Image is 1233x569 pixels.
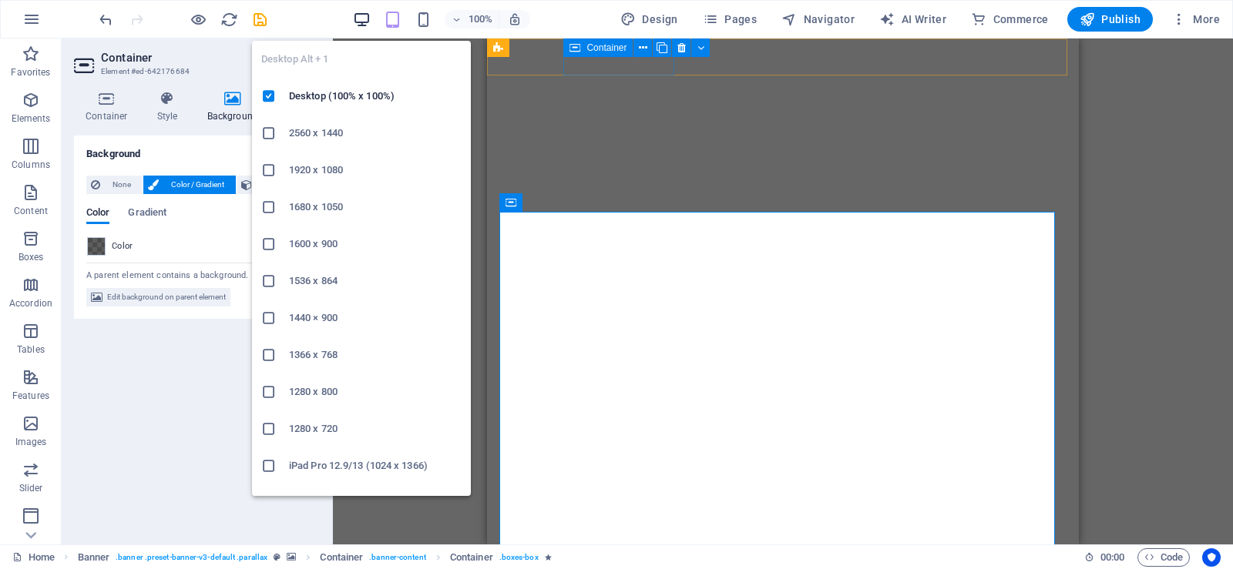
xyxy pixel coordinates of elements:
[697,7,763,32] button: Pages
[289,87,462,105] h6: Desktop (100% x 100%)
[1144,548,1183,567] span: Code
[12,112,51,125] p: Elements
[18,251,44,263] p: Boxes
[101,65,286,79] h3: Element #ed-642176684
[105,176,138,194] span: None
[369,548,425,567] span: . banner-content
[97,11,115,28] i: Undo: Change width (Ctrl+Z)
[112,240,133,253] span: Color
[289,272,462,290] h6: 1536 x 864
[220,10,238,28] button: reload
[289,346,462,364] h6: 1366 x 768
[86,263,304,283] div: A parent element contains a background.
[128,203,166,225] span: Gradient
[163,176,231,194] span: Color / Gradient
[620,12,678,27] span: Design
[1100,548,1124,567] span: 00 00
[96,10,115,28] button: undo
[19,482,43,494] p: Slider
[468,10,492,28] h6: 100%
[320,548,363,567] span: Click to select. Double-click to edit
[873,7,952,32] button: AI Writer
[971,12,1049,27] span: Commerce
[1067,7,1153,32] button: Publish
[220,11,238,28] i: Reload page
[586,43,627,52] span: Container
[289,420,462,438] h6: 1280 x 720
[143,176,236,194] button: Color / Gradient
[450,548,493,567] span: Click to select. Double-click to edit
[1202,548,1221,567] button: Usercentrics
[78,548,552,567] nav: breadcrumb
[614,7,684,32] button: Design
[1171,12,1220,27] span: More
[11,66,50,79] p: Favorites
[1080,12,1141,27] span: Publish
[289,457,462,475] h6: iPad Pro 12.9/13 (1024 x 1366)
[250,10,269,28] button: save
[879,12,946,27] span: AI Writer
[15,436,47,448] p: Images
[86,176,143,194] button: None
[17,343,45,356] p: Tables
[289,161,462,179] h6: 1920 x 1080
[237,176,304,194] button: Element
[146,91,196,123] h4: Style
[86,203,109,225] span: Color
[86,288,230,306] button: Edit background on parent element
[107,288,226,306] span: Edit background on parent element
[1137,548,1190,567] button: Code
[14,205,48,217] p: Content
[74,136,317,163] h4: Background
[78,548,110,567] span: Click to select. Double-click to edit
[289,494,462,512] h6: Galaxy Tab S9/S10 Ultra (1024 x 1366)
[287,553,296,561] i: This element contains a background
[781,12,855,27] span: Navigator
[101,51,317,65] h2: Container
[1111,551,1114,563] span: :
[1084,548,1125,567] h6: Session time
[289,309,462,327] h6: 1440 × 900
[74,91,146,123] h4: Container
[12,159,50,171] p: Columns
[775,7,861,32] button: Navigator
[274,553,281,561] i: This element is a customizable preset
[289,383,462,401] h6: 1280 x 800
[703,12,757,27] span: Pages
[445,10,499,28] button: 100%
[9,297,52,310] p: Accordion
[189,10,207,28] button: Click here to leave preview mode and continue editing
[196,91,277,123] h4: Background
[965,7,1055,32] button: Commerce
[12,390,49,402] p: Features
[1165,7,1226,32] button: More
[289,124,462,142] h6: 2560 x 1440
[12,548,55,567] a: Click to cancel selection. Double-click to open Pages
[499,548,539,567] span: . boxes-box
[545,553,552,561] i: Element contains an animation
[289,198,462,216] h6: 1680 x 1050
[289,235,462,253] h6: 1600 x 900
[116,548,267,567] span: . banner .preset-banner-v3-default .parallax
